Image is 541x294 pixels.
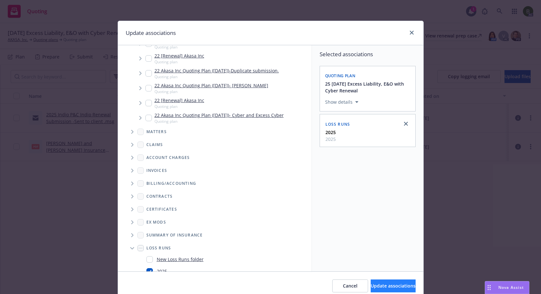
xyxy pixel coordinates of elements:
[325,73,355,79] span: Quoting plan
[154,97,204,104] a: 22 [Renewal] Akasa Inc
[157,256,204,263] a: New Loss Runs folder
[126,29,176,37] h1: Update associations
[154,112,284,119] a: 22 Akasa Inc Quoting Plan ([DATE])- Cyber and Excess Cyber
[320,50,416,58] span: Selected associations
[332,279,368,292] button: Cancel
[154,44,236,50] span: Quoting plan
[371,279,416,292] button: Update associations
[146,156,190,160] span: Account charges
[343,283,357,289] span: Cancel
[325,129,336,135] strong: 2025
[154,74,279,79] span: Quoting plan
[154,104,204,109] span: Quoting plan
[146,233,203,237] span: Summary of insurance
[408,29,416,37] a: close
[146,182,196,185] span: Billing/Accounting
[325,136,336,142] span: 2025
[118,177,312,291] div: Folder Tree Example
[498,285,524,290] span: Nova Assist
[154,89,268,94] span: Quoting plan
[146,207,177,211] span: Certificates
[371,283,416,289] span: Update associations
[485,281,493,294] div: Drag to move
[325,121,350,127] span: Loss Runs
[154,82,268,89] a: 22 Akasa Inc Quoting Plan ([DATE])- [PERSON_NAME]
[402,120,410,128] a: close
[323,98,361,106] button: Show details
[154,119,284,124] span: Quoting plan
[154,67,279,74] a: 22 Akasa Inc Quoting Plan ([DATE])-Duplicate submission.
[146,194,173,198] span: Contracts
[325,80,411,94] button: 25 [DATE] Excess Liability, E&O with Cyber Renewal
[146,169,167,173] span: Invoices
[485,281,529,294] button: Nova Assist
[146,130,167,134] span: Matters
[146,220,166,224] span: Ex Mods
[154,59,204,65] span: Quoting plan
[146,143,163,147] span: Claims
[154,52,204,59] a: 22 [Renewal] Akasa Inc
[157,268,167,275] a: 2025
[146,246,171,250] span: Loss Runs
